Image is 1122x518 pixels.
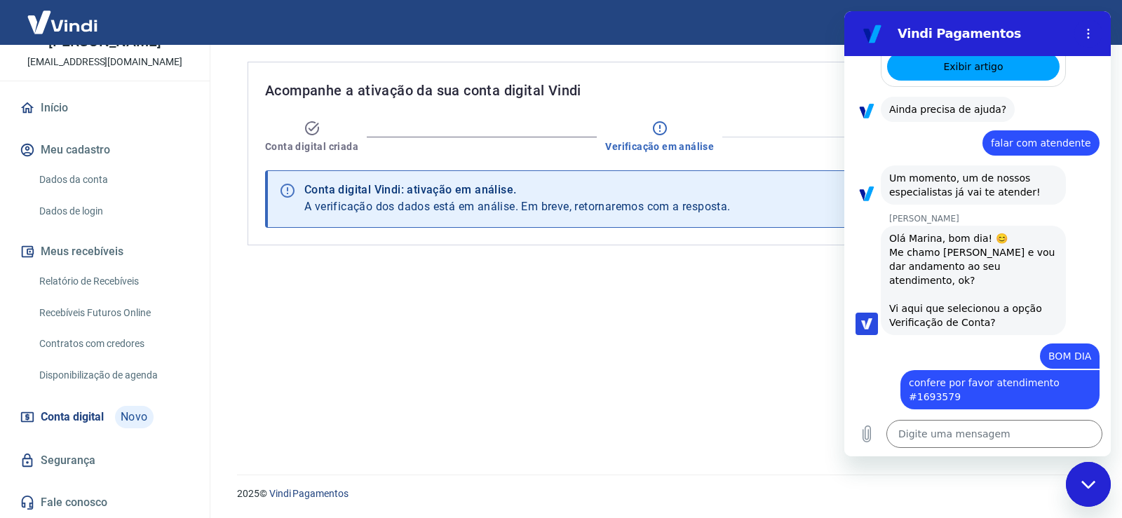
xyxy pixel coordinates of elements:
[17,135,193,165] button: Meu cadastro
[27,55,182,69] p: [EMAIL_ADDRESS][DOMAIN_NAME]
[1066,462,1111,507] iframe: Botão para iniciar a janela de mensagens, 5 mensagens não lidas
[34,165,193,194] a: Dados da conta
[17,236,193,267] button: Meus recebíveis
[605,139,714,154] span: Verificação em análise
[34,267,193,296] a: Relatório de Recebíveis
[844,11,1111,456] iframe: Janela de mensagens
[265,139,358,154] span: Conta digital criada
[269,488,349,499] a: Vindi Pagamentos
[34,361,193,390] a: Disponibilização de agenda
[34,299,193,327] a: Recebíveis Futuros Online
[115,406,154,428] span: Novo
[17,445,193,476] a: Segurança
[17,487,193,518] a: Fale conosco
[34,197,193,226] a: Dados de login
[1055,10,1105,36] button: Sair
[17,93,193,123] a: Início
[304,200,731,213] span: A verificação dos dados está em análise. Em breve, retornaremos com a resposta.
[17,1,108,43] img: Vindi
[304,182,731,198] div: Conta digital Vindi: ativação em análise.
[48,34,161,49] p: [PERSON_NAME]
[41,407,104,427] span: Conta digital
[17,400,193,434] a: Conta digitalNovo
[34,329,193,358] a: Contratos com credores
[237,486,1088,501] p: 2025 ©
[265,79,581,102] span: Acompanhe a ativação da sua conta digital Vindi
